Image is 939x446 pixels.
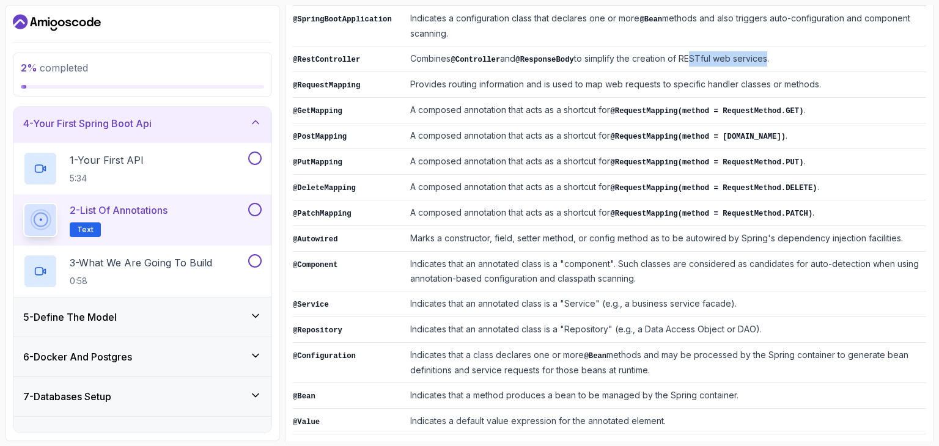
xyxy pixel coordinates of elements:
[451,56,500,64] code: @Controller
[639,15,662,24] code: @Bean
[23,349,132,364] h3: 6 - Docker And Postgres
[293,184,356,192] code: @DeleteMapping
[610,107,803,115] code: @RequestMapping(method = RequestMethod.GET)
[13,337,271,376] button: 6-Docker And Postgres
[405,343,926,383] td: Indicates that a class declares one or more methods and may be processed by the Spring container ...
[13,298,271,337] button: 5-Define The Model
[293,418,320,426] code: @Value
[405,200,926,226] td: A composed annotation that acts as a shortcut for .
[405,226,926,252] td: Marks a constructor, field, setter method, or config method as to be autowired by Spring's depend...
[23,203,262,237] button: 2-List of AnnotationsText
[13,104,271,143] button: 4-Your First Spring Boot Api
[293,56,360,64] code: @RestController
[405,175,926,200] td: A composed annotation that acts as a shortcut for .
[405,291,926,317] td: Indicates that an annotated class is a "Service" (e.g., a business service facade).
[23,389,111,404] h3: 7 - Databases Setup
[405,123,926,149] td: A composed annotation that acts as a shortcut for .
[610,133,786,141] code: @RequestMapping(method = [DOMAIN_NAME])
[515,56,574,64] code: @ResponseBody
[293,301,329,309] code: @Service
[293,158,342,167] code: @PutMapping
[23,116,152,131] h3: 4 - Your First Spring Boot Api
[13,377,271,416] button: 7-Databases Setup
[405,149,926,175] td: A composed annotation that acts as a shortcut for .
[405,383,926,409] td: Indicates that a method produces a bean to be managed by the Spring container.
[293,392,315,401] code: @Bean
[405,409,926,434] td: Indicates a default value expression for the annotated element.
[23,429,106,444] h3: 8 - Spring Data Jpa
[293,352,356,360] code: @Configuration
[293,133,347,141] code: @PostMapping
[13,13,101,32] a: Dashboard
[293,15,392,24] code: @SpringBootApplication
[23,310,117,324] h3: 5 - Define The Model
[610,184,817,192] code: @RequestMapping(method = RequestMethod.DELETE)
[405,46,926,72] td: Combines and to simplify the creation of RESTful web services.
[70,153,144,167] p: 1 - Your First API
[77,225,94,235] span: Text
[610,210,812,218] code: @RequestMapping(method = RequestMethod.PATCH)
[293,235,338,244] code: @Autowired
[70,275,212,287] p: 0:58
[21,62,37,74] span: 2 %
[23,254,262,288] button: 3-What We Are Going To Build0:58
[405,72,926,98] td: Provides routing information and is used to map web requests to specific handler classes or methods.
[293,210,352,218] code: @PatchMapping
[70,172,144,185] p: 5:34
[293,326,342,335] code: @Repository
[70,203,168,218] p: 2 - List of Annotations
[405,317,926,343] td: Indicates that an annotated class is a "Repository" (e.g., a Data Access Object or DAO).
[293,107,342,115] code: @GetMapping
[293,81,360,90] code: @RequestMapping
[23,152,262,186] button: 1-Your First API5:34
[405,98,926,123] td: A composed annotation that acts as a shortcut for .
[405,252,926,291] td: Indicates that an annotated class is a "component". Such classes are considered as candidates for...
[21,62,88,74] span: completed
[584,352,606,360] code: @Bean
[293,261,338,269] code: @Component
[610,158,803,167] code: @RequestMapping(method = RequestMethod.PUT)
[70,255,212,270] p: 3 - What We Are Going To Build
[405,6,926,46] td: Indicates a configuration class that declares one or more methods and also triggers auto-configur...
